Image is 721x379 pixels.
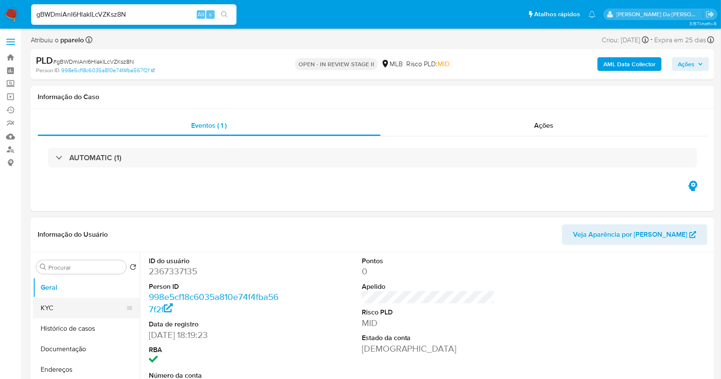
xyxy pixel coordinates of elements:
[53,57,134,66] span: # gBWDmiAnI6HlakILcVZKsz8N
[149,329,282,341] dd: [DATE] 18:19:23
[706,10,715,19] a: Sair
[33,298,133,318] button: KYC
[59,35,84,45] b: pparelo
[362,256,495,266] dt: Pontos
[61,67,155,74] a: 998e5cf18c6035a810e74f4fba567f2f
[192,120,227,130] span: Eventos ( 1 )
[36,67,59,74] b: Person ID
[33,277,140,298] button: Geral
[69,153,121,162] h3: AUTOMATIC (1)
[209,10,212,18] span: s
[149,345,282,355] dt: RBA
[149,256,282,266] dt: ID do usuário
[31,9,236,20] input: Pesquise usuários ou casos...
[535,120,554,130] span: Ações
[654,35,706,45] span: Expira em 25 dias
[149,265,282,277] dd: 2367337135
[362,308,495,317] dt: Risco PLD
[38,230,108,239] h1: Informação do Usuário
[562,224,707,245] button: Veja Aparência por [PERSON_NAME]
[33,318,140,339] button: Histórico de casos
[650,34,653,46] span: -
[149,282,282,291] dt: Person ID
[149,291,278,315] a: 998e5cf18c6035a810e74f4fba567f2f
[40,264,47,270] button: Procurar
[33,339,140,359] button: Documentação
[573,224,687,245] span: Veja Aparência por [PERSON_NAME]
[295,58,378,70] p: OPEN - IN REVIEW STAGE II
[534,10,580,19] span: Atalhos rápidos
[588,11,596,18] a: Notificações
[149,320,282,329] dt: Data de registro
[130,264,136,273] button: Retornar ao pedido padrão
[31,35,84,45] span: Atribuiu o
[381,59,403,69] div: MLB
[678,57,694,71] span: Ações
[617,10,703,18] p: patricia.varelo@mercadopago.com.br
[48,148,697,167] div: AUTOMATIC (1)
[597,57,662,71] button: AML Data Collector
[406,59,449,69] span: Risco PLD:
[672,57,709,71] button: Ações
[48,264,123,271] input: Procurar
[362,265,495,277] dd: 0
[603,57,656,71] b: AML Data Collector
[216,9,233,21] button: search-icon
[362,317,495,329] dd: MID
[362,333,495,343] dt: Estado da conta
[362,282,495,291] dt: Apelido
[38,93,707,101] h1: Informação do Caso
[198,10,204,18] span: Alt
[602,34,649,46] div: Criou: [DATE]
[437,59,449,69] span: MID
[362,343,495,355] dd: [DEMOGRAPHIC_DATA]
[36,53,53,67] b: PLD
